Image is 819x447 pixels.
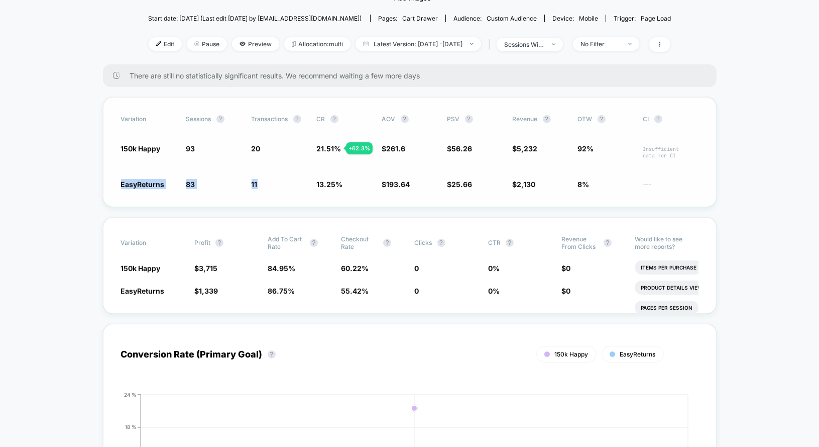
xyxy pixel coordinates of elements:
[121,144,161,153] span: 150k Happy
[580,40,621,48] div: No Filter
[187,37,227,51] span: Pause
[598,115,606,123] button: ?
[186,180,195,189] span: 83
[149,37,182,51] span: Edit
[356,37,481,51] span: Latest Version: [DATE] - [DATE]
[330,115,338,123] button: ?
[293,115,301,123] button: ?
[268,264,295,273] span: 84.95 %
[517,180,536,189] span: 2,130
[544,15,606,22] span: Device:
[121,235,176,250] span: Variation
[346,142,373,154] div: + 62.3 %
[543,115,551,123] button: ?
[635,281,727,295] li: Product Details Views Rate
[604,239,612,247] button: ?
[552,43,555,45] img: end
[130,71,696,80] span: There are still no statistically significant results. We recommend waiting a few more days
[635,301,698,315] li: Pages Per Session
[186,144,195,153] span: 93
[517,144,538,153] span: 5,232
[194,264,217,273] span: $
[578,115,633,123] span: OTW
[488,239,501,246] span: CTR
[452,144,473,153] span: 56.26
[125,424,137,430] tspan: 18 %
[199,287,218,295] span: 1,339
[555,350,589,358] span: 150k Happy
[148,15,362,22] span: Start date: [DATE] (Last edit [DATE] by [EMAIL_ADDRESS][DOMAIN_NAME])
[363,41,369,46] img: calendar
[268,235,305,250] span: Add To Cart Rate
[561,264,570,273] span: $
[643,146,698,159] span: Insufficient data for CI
[284,37,350,51] span: Allocation: multi
[387,144,406,153] span: 261.6
[252,180,258,189] span: 11
[465,115,473,123] button: ?
[566,287,570,295] span: 0
[513,180,536,189] span: $
[488,264,500,273] span: 0 %
[186,115,211,123] span: Sessions
[121,115,176,123] span: Variation
[628,43,632,45] img: end
[470,43,474,45] img: end
[121,287,165,295] span: EasyReturns
[292,41,296,47] img: rebalance
[199,264,217,273] span: 3,715
[252,144,261,153] span: 20
[614,15,671,22] div: Trigger:
[561,287,570,295] span: $
[341,235,378,250] span: Checkout Rate
[437,239,445,247] button: ?
[121,264,161,273] span: 150k Happy
[447,115,460,123] span: PSV
[268,350,276,359] button: ?
[620,350,656,358] span: EasyReturns
[382,115,396,123] span: AOV
[215,239,223,247] button: ?
[566,264,570,273] span: 0
[194,287,218,295] span: $
[488,287,500,295] span: 0 %
[382,180,410,189] span: $
[447,144,473,153] span: $
[124,392,137,398] tspan: 24 %
[232,37,279,51] span: Preview
[216,115,224,123] button: ?
[578,144,594,153] span: 92%
[317,115,325,123] span: CR
[402,15,438,22] span: cart drawer
[452,180,473,189] span: 25.66
[447,180,473,189] span: $
[561,235,599,250] span: Revenue From Clicks
[341,287,369,295] span: 55.42 %
[317,180,343,189] span: 13.25 %
[382,144,406,153] span: $
[121,180,165,189] span: EasyReturns
[578,180,590,189] span: 8%
[194,41,199,46] img: end
[513,144,538,153] span: $
[579,15,598,22] span: mobile
[453,15,537,22] div: Audience:
[387,180,410,189] span: 193.64
[415,287,419,295] span: 0
[513,115,538,123] span: Revenue
[378,15,438,22] div: Pages:
[401,115,409,123] button: ?
[643,182,698,189] span: ---
[635,235,698,250] p: Would like to see more reports?
[654,115,662,123] button: ?
[383,239,391,247] button: ?
[415,264,419,273] span: 0
[641,15,671,22] span: Page Load
[194,239,210,246] span: Profit
[317,144,341,153] span: 21.51 %
[252,115,288,123] span: Transactions
[415,239,432,246] span: Clicks
[643,115,698,123] span: CI
[341,264,369,273] span: 60.22 %
[487,15,537,22] span: Custom Audience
